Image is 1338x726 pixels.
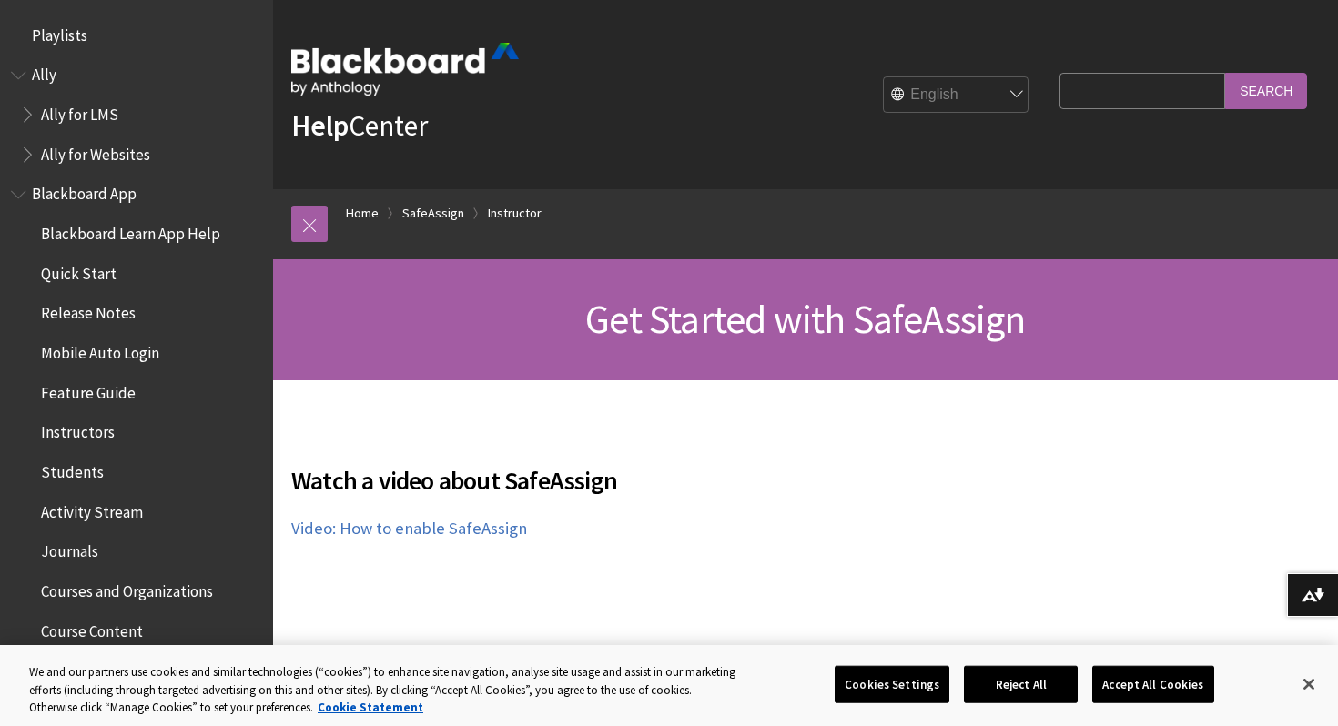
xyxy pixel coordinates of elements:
[402,202,464,225] a: SafeAssign
[41,576,213,600] span: Courses and Organizations
[41,497,143,521] span: Activity Stream
[291,107,428,144] a: HelpCenter
[41,99,118,124] span: Ally for LMS
[1225,73,1307,108] input: Search
[32,20,87,45] span: Playlists
[318,700,423,715] a: More information about your privacy, opens in a new tab
[41,298,136,323] span: Release Notes
[41,378,136,402] span: Feature Guide
[291,461,1050,499] span: Watch a video about SafeAssign
[32,60,56,85] span: Ally
[29,663,736,717] div: We and our partners use cookies and similar technologies (“cookies”) to enhance site navigation, ...
[41,616,143,640] span: Course Content
[585,294,1025,344] span: Get Started with SafeAssign
[41,258,117,283] span: Quick Start
[41,457,104,481] span: Students
[291,518,527,539] a: Video: How to enable SafeAssign
[1289,664,1329,704] button: Close
[488,202,542,225] a: Instructor
[32,179,137,204] span: Blackboard App
[835,665,949,703] button: Cookies Settings
[41,218,220,243] span: Blackboard Learn App Help
[41,338,159,362] span: Mobile Auto Login
[41,139,150,164] span: Ally for Websites
[291,43,519,96] img: Blackboard by Anthology
[346,202,379,225] a: Home
[41,537,98,561] span: Journals
[11,20,262,51] nav: Book outline for Playlists
[884,77,1029,114] select: Site Language Selector
[11,60,262,170] nav: Book outline for Anthology Ally Help
[291,107,349,144] strong: Help
[964,665,1078,703] button: Reject All
[1092,665,1213,703] button: Accept All Cookies
[41,418,115,442] span: Instructors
